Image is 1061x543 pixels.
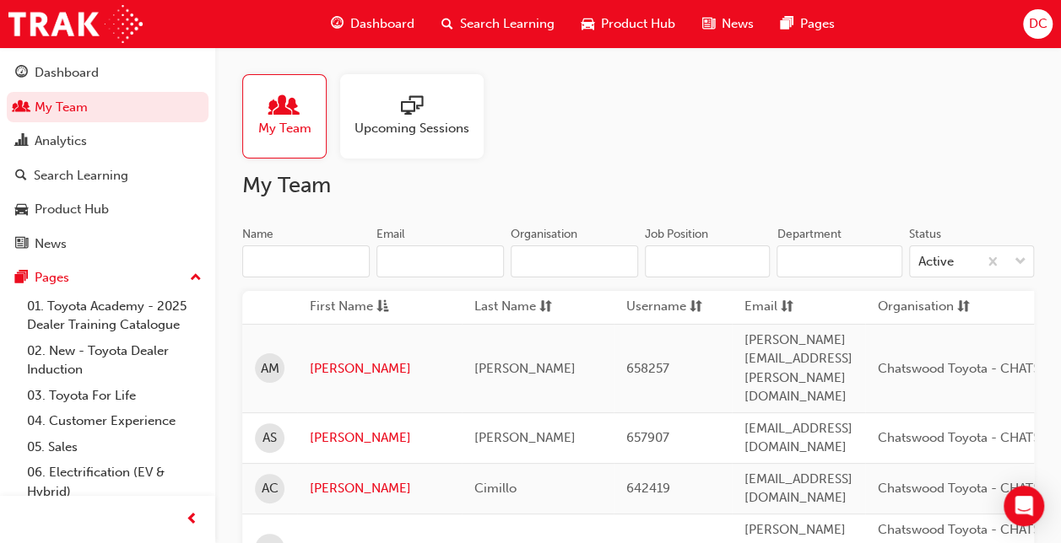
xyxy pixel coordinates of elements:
[317,7,428,41] a: guage-iconDashboard
[310,428,449,448] a: [PERSON_NAME]
[310,297,373,318] span: First Name
[350,14,414,34] span: Dashboard
[702,13,715,35] span: news-icon
[957,297,970,318] span: sorting-icon
[7,160,208,191] a: Search Learning
[601,14,675,34] span: Product Hub
[35,268,69,288] div: Pages
[376,245,504,277] input: Email
[7,54,208,262] button: DashboardMy TeamAnalyticsSearch LearningProduct HubNews
[511,226,577,243] div: Organisation
[355,119,469,138] span: Upcoming Sessions
[242,74,340,159] a: My Team
[744,471,853,506] span: [EMAIL_ADDRESS][DOMAIN_NAME]
[511,245,638,277] input: Organisation
[777,245,901,277] input: Department
[781,13,793,35] span: pages-icon
[690,297,702,318] span: sorting-icon
[376,226,405,243] div: Email
[539,297,552,318] span: sorting-icon
[800,14,835,34] span: Pages
[310,359,449,379] a: [PERSON_NAME]
[918,252,954,271] div: Active
[35,200,109,219] div: Product Hub
[1015,251,1026,273] span: down-icon
[878,297,971,318] button: Organisationsorting-icon
[474,297,536,318] span: Last Name
[7,126,208,157] a: Analytics
[401,95,423,119] span: sessionType_ONLINE_URL-icon
[20,338,208,383] a: 02. New - Toyota Dealer Induction
[15,100,28,116] span: people-icon
[722,14,754,34] span: News
[626,361,669,376] span: 658257
[582,13,594,35] span: car-icon
[7,262,208,293] button: Pages
[331,13,344,35] span: guage-icon
[15,134,28,149] span: chart-icon
[744,421,853,455] span: [EMAIL_ADDRESS][DOMAIN_NAME]
[689,7,767,41] a: news-iconNews
[645,226,708,243] div: Job Position
[242,226,273,243] div: Name
[7,92,208,123] a: My Team
[376,297,389,318] span: asc-icon
[20,383,208,409] a: 03. Toyota For Life
[626,481,670,496] span: 642419
[460,14,555,34] span: Search Learning
[190,267,202,289] span: up-icon
[428,7,568,41] a: search-iconSearch Learning
[20,293,208,338] a: 01. Toyota Academy - 2025 Dealer Training Catalogue
[441,13,453,35] span: search-icon
[626,430,669,445] span: 657907
[20,460,208,504] a: 06. Electrification (EV & Hybrid)
[15,169,27,184] span: search-icon
[7,194,208,225] a: Product Hub
[263,428,277,448] span: AS
[34,166,128,185] div: Search Learning
[340,74,497,159] a: Upcoming Sessions
[781,297,793,318] span: sorting-icon
[15,202,28,218] span: car-icon
[261,359,279,379] span: AM
[474,430,576,445] span: [PERSON_NAME]
[35,132,87,151] div: Analytics
[568,7,689,41] a: car-iconProduct Hub
[744,297,777,318] span: Email
[15,237,28,252] span: news-icon
[767,7,848,41] a: pages-iconPages
[8,5,143,43] img: Trak
[626,297,686,318] span: Username
[626,297,719,318] button: Usernamesorting-icon
[310,297,403,318] button: First Nameasc-icon
[878,297,954,318] span: Organisation
[1004,486,1044,526] div: Open Intercom Messenger
[7,57,208,89] a: Dashboard
[242,172,1034,199] h2: My Team
[35,63,99,83] div: Dashboard
[474,297,567,318] button: Last Namesorting-icon
[258,119,311,138] span: My Team
[15,66,28,81] span: guage-icon
[186,509,198,530] span: prev-icon
[1028,14,1047,34] span: DC
[777,226,841,243] div: Department
[744,297,837,318] button: Emailsorting-icon
[310,479,449,498] a: [PERSON_NAME]
[7,228,208,260] a: News
[20,434,208,460] a: 05. Sales
[273,95,295,119] span: people-icon
[1023,9,1053,39] button: DC
[474,481,517,496] span: Cimillo
[909,226,941,243] div: Status
[262,479,279,498] span: AC
[242,245,370,277] input: Name
[645,245,770,277] input: Job Position
[474,361,576,376] span: [PERSON_NAME]
[35,234,67,254] div: News
[20,408,208,434] a: 04. Customer Experience
[744,332,853,405] span: [PERSON_NAME][EMAIL_ADDRESS][PERSON_NAME][DOMAIN_NAME]
[15,271,28,286] span: pages-icon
